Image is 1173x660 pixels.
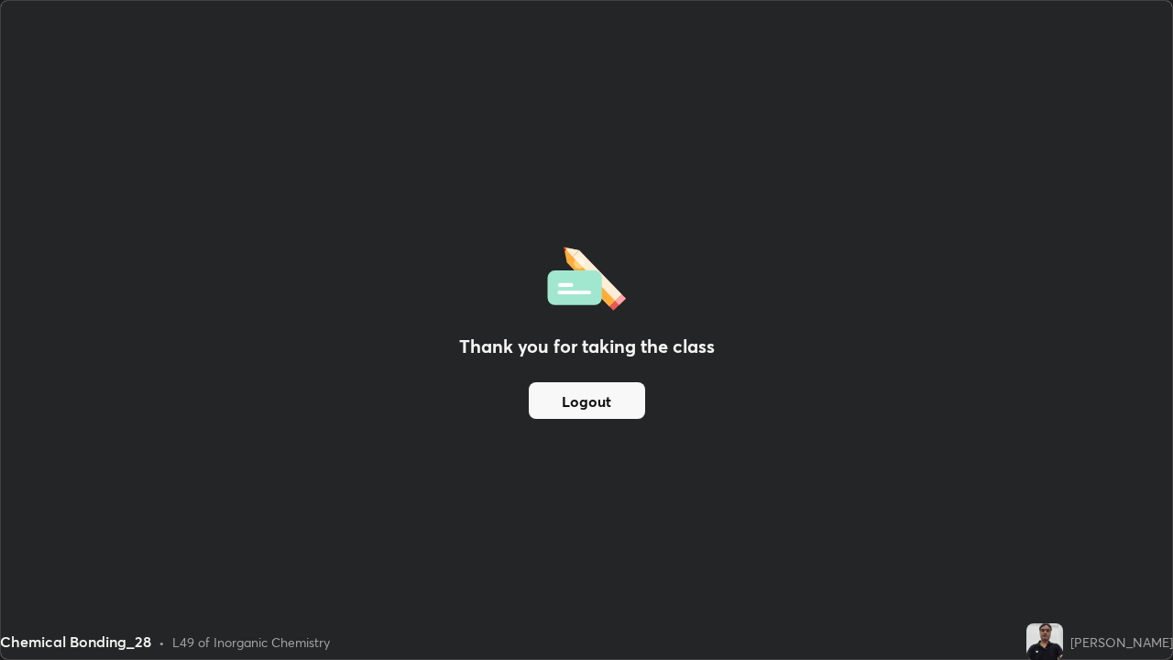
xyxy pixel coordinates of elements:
button: Logout [529,382,645,419]
div: [PERSON_NAME] [1070,632,1173,652]
div: • [159,632,165,652]
div: L49 of Inorganic Chemistry [172,632,330,652]
img: offlineFeedback.1438e8b3.svg [547,241,626,311]
h2: Thank you for taking the class [459,333,715,360]
img: 2746b4ae3dd242b0847139de884b18c5.jpg [1026,623,1063,660]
